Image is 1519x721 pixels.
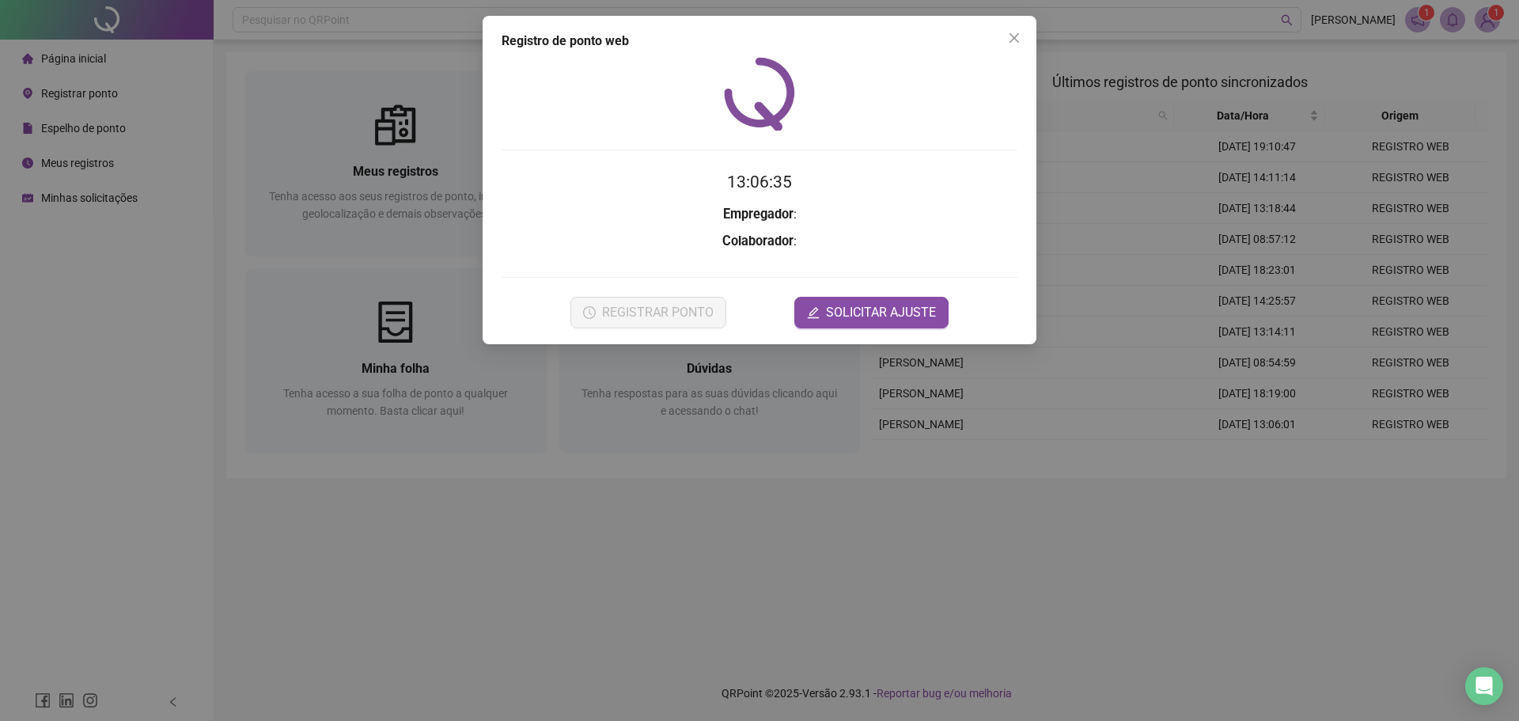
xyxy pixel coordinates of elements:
[502,231,1017,252] h3: :
[1465,667,1503,705] div: Open Intercom Messenger
[502,32,1017,51] div: Registro de ponto web
[1002,25,1027,51] button: Close
[570,297,726,328] button: REGISTRAR PONTO
[1008,32,1021,44] span: close
[826,303,936,322] span: SOLICITAR AJUSTE
[722,233,794,249] strong: Colaborador
[727,173,792,192] time: 13:06:35
[807,306,820,319] span: edit
[723,207,794,222] strong: Empregador
[724,57,795,131] img: QRPoint
[502,204,1017,225] h3: :
[794,297,949,328] button: editSOLICITAR AJUSTE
